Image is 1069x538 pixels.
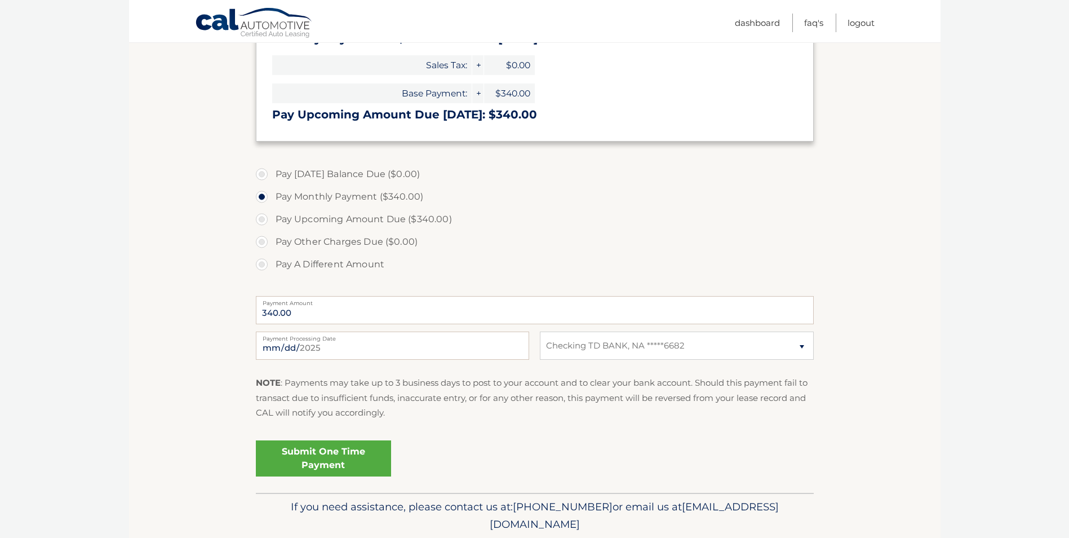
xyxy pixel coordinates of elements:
[484,55,535,75] span: $0.00
[735,14,780,32] a: Dashboard
[256,377,281,388] strong: NOTE
[256,163,814,186] label: Pay [DATE] Balance Due ($0.00)
[256,296,814,324] input: Payment Amount
[272,108,797,122] h3: Pay Upcoming Amount Due [DATE]: $340.00
[272,83,472,103] span: Base Payment:
[256,186,814,208] label: Pay Monthly Payment ($340.00)
[272,55,472,75] span: Sales Tax:
[484,83,535,103] span: $340.00
[472,55,484,75] span: +
[256,253,814,276] label: Pay A Different Amount
[256,208,814,231] label: Pay Upcoming Amount Due ($340.00)
[256,296,814,305] label: Payment Amount
[263,498,806,534] p: If you need assistance, please contact us at: or email us at
[195,7,313,40] a: Cal Automotive
[256,332,529,341] label: Payment Processing Date
[472,83,484,103] span: +
[848,14,875,32] a: Logout
[256,332,529,360] input: Payment Date
[256,376,814,420] p: : Payments may take up to 3 business days to post to your account and to clear your bank account....
[804,14,823,32] a: FAQ's
[256,440,391,477] a: Submit One Time Payment
[256,231,814,253] label: Pay Other Charges Due ($0.00)
[513,500,613,513] span: [PHONE_NUMBER]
